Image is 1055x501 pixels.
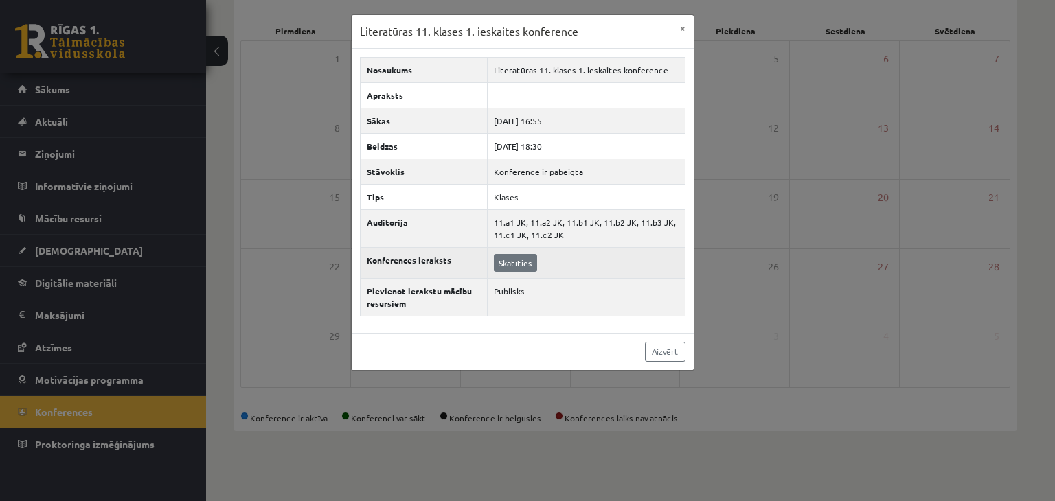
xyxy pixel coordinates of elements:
[360,57,487,82] th: Nosaukums
[487,278,685,316] td: Publisks
[645,342,685,362] a: Aizvērt
[360,184,487,209] th: Tips
[494,254,537,272] a: Skatīties
[487,159,685,184] td: Konference ir pabeigta
[487,184,685,209] td: Klases
[360,133,487,159] th: Beidzas
[487,209,685,247] td: 11.a1 JK, 11.a2 JK, 11.b1 JK, 11.b2 JK, 11.b3 JK, 11.c1 JK, 11.c2 JK
[360,247,487,278] th: Konferences ieraksts
[360,23,578,40] h3: Literatūras 11. klases 1. ieskaites konference
[360,159,487,184] th: Stāvoklis
[360,278,487,316] th: Pievienot ierakstu mācību resursiem
[487,108,685,133] td: [DATE] 16:55
[360,108,487,133] th: Sākas
[360,82,487,108] th: Apraksts
[360,209,487,247] th: Auditorija
[672,15,694,41] button: ×
[487,57,685,82] td: Literatūras 11. klases 1. ieskaites konference
[487,133,685,159] td: [DATE] 18:30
